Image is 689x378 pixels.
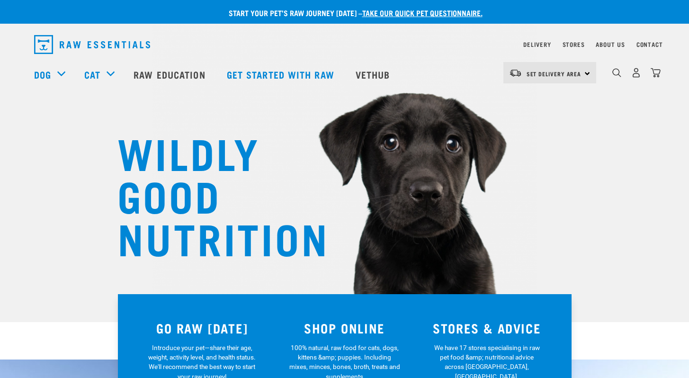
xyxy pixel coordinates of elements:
[346,55,402,93] a: Vethub
[124,55,217,93] a: Raw Education
[362,10,483,15] a: take our quick pet questionnaire.
[27,31,663,58] nav: dropdown navigation
[84,67,100,81] a: Cat
[137,321,268,335] h3: GO RAW [DATE]
[34,67,51,81] a: Dog
[596,43,625,46] a: About Us
[217,55,346,93] a: Get started with Raw
[651,68,661,78] img: home-icon@2x.png
[34,35,150,54] img: Raw Essentials Logo
[563,43,585,46] a: Stores
[631,68,641,78] img: user.png
[279,321,410,335] h3: SHOP ONLINE
[523,43,551,46] a: Delivery
[509,69,522,77] img: van-moving.png
[117,130,307,258] h1: WILDLY GOOD NUTRITION
[612,68,621,77] img: home-icon-1@2x.png
[636,43,663,46] a: Contact
[421,321,553,335] h3: STORES & ADVICE
[527,72,582,75] span: Set Delivery Area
